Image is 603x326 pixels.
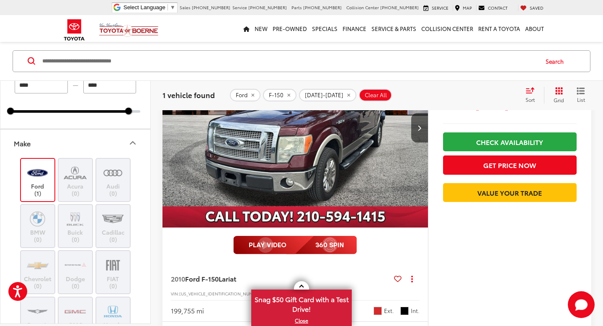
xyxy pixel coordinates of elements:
img: Vic Vaughan Toyota of Boerne in Boerne, TX) [64,255,87,275]
span: Service [232,4,247,10]
a: Map [453,5,474,11]
span: Royal Red Metallic [374,307,382,315]
a: 2010Ford F-150Lariat [171,274,391,283]
a: 2010 Ford F-150 Lariat2010 Ford F-150 Lariat2010 Ford F-150 Lariat2010 Ford F-150 Lariat [162,28,429,228]
img: Vic Vaughan Toyota of Boerne in Boerne, TX) [26,209,49,229]
span: [DATE]-[DATE] [305,92,343,98]
span: Lariat [219,274,236,283]
a: Service [421,5,451,11]
span: ​ [167,4,168,10]
img: Vic Vaughan Toyota of Boerne [99,23,159,37]
img: Vic Vaughan Toyota of Boerne in Boerne, TX) [26,255,49,275]
span: Select Language [124,4,165,10]
label: FIAT (0) [96,255,130,289]
span: Sort [526,96,535,103]
a: Specials [309,15,340,42]
img: Vic Vaughan Toyota of Boerne in Boerne, TX) [101,209,124,229]
button: Actions [405,271,420,286]
a: About [523,15,546,42]
span: List [577,96,585,103]
a: Home [241,15,252,42]
img: Vic Vaughan Toyota of Boerne in Boerne, TX) [101,255,124,275]
label: BMW (0) [21,209,55,243]
div: Make [14,139,31,147]
button: Toggle Chat Window [568,291,595,318]
span: [US_VEHICLE_IDENTIFICATION_NUMBER] [179,290,262,297]
img: Toyota [59,16,90,44]
svg: Start Chat [568,291,595,318]
span: Parts [291,4,302,10]
label: Cadillac (0) [96,209,130,243]
button: Grid View [544,87,570,103]
span: Sales [180,4,191,10]
a: Value Your Trade [443,183,577,202]
span: Ext. [384,307,394,315]
a: Pre-Owned [270,15,309,42]
img: Vic Vaughan Toyota of Boerne in Boerne, TX) [101,163,124,182]
button: Clear All [359,89,392,101]
span: Snag $50 Gift Card with a Test Drive! [252,290,351,316]
div: Make [128,138,138,148]
button: Search [538,51,576,72]
span: Collision Center [346,4,379,10]
span: Clear All [365,92,387,98]
span: ▼ [170,4,175,10]
label: Chevrolet (0) [21,255,55,289]
span: F-150 [269,92,283,98]
img: Vic Vaughan Toyota of Boerne in Boerne, TX) [64,301,87,321]
span: [PHONE_NUMBER] [248,4,287,10]
span: 2010 [171,274,185,283]
button: remove F-150 [263,89,296,101]
button: MakeMake [0,129,151,157]
span: VIN: [171,290,179,297]
a: New [252,15,270,42]
a: Rent a Toyota [476,15,523,42]
span: Int. [411,307,420,315]
span: — [70,82,81,89]
input: maximum [83,77,137,93]
span: Service [432,5,448,11]
a: Contact [476,5,510,11]
button: Next image [411,113,428,142]
button: remove Ford [230,89,260,101]
img: full motion video [233,236,357,254]
div: 199,755 mi [171,306,204,316]
label: Buick (0) [59,209,93,243]
button: remove 2010-2020 [299,89,356,101]
img: Vic Vaughan Toyota of Boerne in Boerne, TX) [64,209,87,229]
span: Grid [554,96,564,103]
span: Contact [488,5,508,11]
img: Vic Vaughan Toyota of Boerne in Boerne, TX) [26,163,49,182]
span: 1 vehicle found [162,90,215,100]
span: Map [463,5,472,11]
span: Ford F-150 [185,274,219,283]
span: Black [400,307,409,315]
span: Ford [236,92,247,98]
button: Select sort value [521,87,544,103]
span: dropdown dots [411,275,413,282]
span: [PHONE_NUMBER] [192,4,230,10]
a: My Saved Vehicles [518,5,546,11]
img: Vic Vaughan Toyota of Boerne in Boerne, TX) [26,301,49,321]
a: Service & Parts: Opens in a new tab [369,15,419,42]
a: Select Language​ [124,4,175,10]
a: Finance [340,15,369,42]
a: Check Availability [443,132,577,151]
img: 2010 Ford F-150 Lariat [162,28,429,228]
input: Search by Make, Model, or Keyword [41,51,538,71]
a: Collision Center [419,15,476,42]
label: Acura (0) [59,163,93,197]
label: Ford (1) [21,163,55,197]
label: Dodge (0) [59,255,93,289]
span: Saved [530,5,544,11]
label: Audi (0) [96,163,130,197]
button: Get Price Now [443,155,577,174]
button: List View [570,87,591,103]
span: [PHONE_NUMBER] [380,4,419,10]
img: Vic Vaughan Toyota of Boerne in Boerne, TX) [101,301,124,321]
div: 2010 Ford F-150 Lariat 0 [162,28,429,228]
span: [PHONE_NUMBER] [303,4,342,10]
img: Vic Vaughan Toyota of Boerne in Boerne, TX) [64,163,87,182]
input: minimum [15,77,68,93]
